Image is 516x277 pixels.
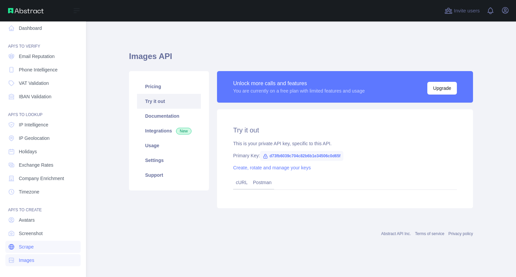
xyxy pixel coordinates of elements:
[137,79,201,94] a: Pricing
[427,82,457,95] button: Upgrade
[137,94,201,109] a: Try it out
[5,146,81,158] a: Holidays
[5,199,81,213] div: API'S TO CREATE
[233,79,365,88] div: Unlock more calls and features
[233,88,365,94] div: You are currently on a free plan with limited features and usage
[19,257,34,264] span: Images
[19,175,64,182] span: Company Enrichment
[415,231,444,236] a: Terms of service
[19,188,39,195] span: Timezone
[5,254,81,266] a: Images
[8,8,44,13] img: Abstract API
[19,217,35,223] span: Avatars
[176,128,191,134] span: New
[19,162,53,168] span: Exchange Rates
[5,241,81,253] a: Scrape
[236,180,248,185] a: cURL
[19,135,50,142] span: IP Geolocation
[5,50,81,62] a: Email Reputation
[19,53,55,60] span: Email Reputation
[19,80,49,87] span: VAT Validation
[233,165,311,170] a: Create, rotate and manage your keys
[448,231,473,236] a: Privacy policy
[19,66,57,73] span: Phone Intelligence
[5,227,81,239] a: Screenshot
[19,148,37,155] span: Holidays
[233,140,457,147] div: This is your private API key, specific to this API.
[5,186,81,198] a: Timezone
[19,243,34,250] span: Scrape
[19,230,43,237] span: Screenshot
[5,22,81,34] a: Dashboard
[5,172,81,184] a: Company Enrichment
[233,125,457,135] h2: Try it out
[137,109,201,123] a: Documentation
[5,214,81,226] a: Avatars
[381,231,411,236] a: Abstract API Inc.
[137,123,201,138] a: Integrations New
[5,132,81,144] a: IP Geolocation
[19,121,48,128] span: IP Intelligence
[19,93,51,100] span: IBAN Validation
[137,138,201,153] a: Usage
[5,119,81,131] a: IP Intelligence
[137,153,201,168] a: Settings
[5,77,81,89] a: VAT Validation
[5,159,81,171] a: Exchange Rates
[443,5,481,16] button: Invite users
[137,168,201,182] a: Support
[5,104,81,117] div: API'S TO LOOKUP
[5,64,81,76] a: Phone Intelligence
[5,91,81,103] a: IBAN Validation
[233,152,457,159] div: Primary Key:
[129,51,473,67] h1: Images API
[5,36,81,49] div: API'S TO VERIFY
[260,151,343,161] span: d73fb6039c704c82b6b1e34506c0d65f
[454,7,480,15] span: Invite users
[250,177,274,188] a: Postman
